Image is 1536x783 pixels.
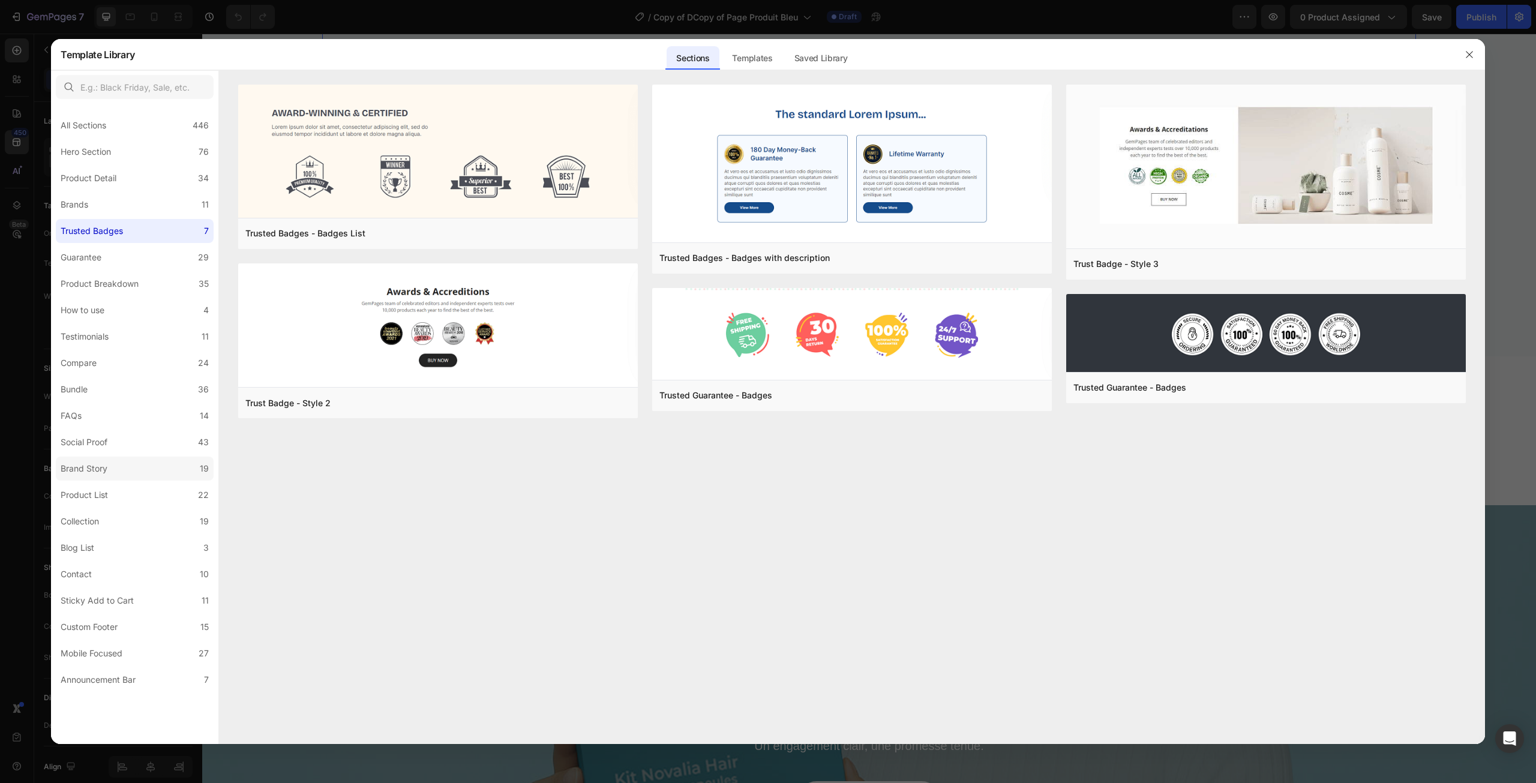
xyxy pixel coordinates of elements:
[199,145,209,159] div: 76
[731,188,759,201] strong: 73 %
[1073,257,1159,271] div: Trust Badge - Style 3
[61,461,107,476] div: Brand Story
[853,40,949,53] strong: sérum activateur
[1495,724,1524,753] div: Open Intercom Messenger
[61,488,108,502] div: Product List
[61,514,99,529] div: Collection
[659,251,830,265] div: Trusted Badges - Badges with description
[204,224,209,238] div: 7
[198,171,209,185] div: 34
[61,409,82,423] div: FAQs
[61,145,111,159] div: Hero Section
[1073,380,1186,395] div: Trusted Guarantee - Badges
[202,197,209,212] div: 11
[603,402,730,431] button: Loox - Reviews widget
[731,169,759,182] strong: 93 %
[711,188,1005,220] span: ont présenté une
[61,303,104,317] div: How to use
[200,620,209,634] div: 15
[120,359,1214,397] h2: +20 000 Clients Satisfaits
[61,171,116,185] div: Product Detail
[722,46,782,70] div: Templates
[731,149,928,163] span: se disent satisfaits des résultats
[61,329,109,344] div: Testimonials
[824,169,912,182] strong: moins de chute
[743,20,892,34] strong: étude interne de 120 jours
[652,85,1052,245] img: tbb.png
[785,46,857,70] div: Saved Library
[245,396,331,410] div: Trust Badge - Style 2
[198,382,209,397] div: 36
[637,409,721,422] div: Loox - Reviews widget
[202,593,209,608] div: 11
[61,620,118,634] div: Custom Footer
[198,435,209,449] div: 43
[687,241,980,274] span: * Étude interne (n=30, 120 jours). Résultats individuels variables. Produit cosmétique, non médic...
[687,20,1025,91] span: Lors d’une menée auprès de hommes et femmes, notre a montré qu’il peut et .
[200,461,209,476] div: 19
[659,388,772,403] div: Trusted Guarantee - Badges
[425,640,909,721] p: Parce que chaque cheveu compte, nous vous laissons 180 jours complets pour constater les résultat...
[316,513,1018,613] h2: Zéro risque, 100% confiance.
[61,567,92,581] div: Contact
[61,118,106,133] div: All Sections
[760,78,938,91] strong: réduire celle en phase de chute
[61,646,122,661] div: Mobile Focused
[198,250,209,265] div: 29
[687,115,802,128] strong: Résultats observés*
[61,277,139,291] div: Product Breakdown
[61,250,101,265] div: Guarantee
[61,435,107,449] div: Social Proof
[307,55,649,226] video: Video
[198,488,209,502] div: 22
[200,567,209,581] div: 10
[198,356,209,370] div: 24
[711,188,1005,220] strong: augmentation cliniquement mesurée de la densité
[61,382,88,397] div: Bundle
[1066,294,1466,374] img: tg-1.png
[613,409,627,424] img: loox.png
[1066,85,1466,250] img: tb3.png
[652,288,1052,382] img: tg.png
[61,39,134,70] h2: Template Library
[199,277,209,291] div: 35
[731,169,968,182] span: ont constaté mesurable
[61,224,123,238] div: Trusted Badges
[687,59,956,91] strong: augmenter la part de cheveux en phase de croissance
[61,673,136,687] div: Announcement Bar
[487,580,846,610] strong: SATISFAIT OU REMBOURSÉ
[731,149,759,163] strong: 97 %
[425,623,909,640] p: Votre confiance est notre priorité.
[245,226,365,241] div: Trusted Badges - Badges List
[200,409,209,423] div: 14
[199,646,209,661] div: 27
[56,75,214,99] input: E.g.: Black Friday, Sale, etc.
[238,263,638,390] img: tb2.png
[193,118,209,133] div: 446
[202,329,209,344] div: 11
[238,85,638,220] img: tbb-2.png
[61,541,94,555] div: Blog List
[203,541,209,555] div: 3
[700,40,713,53] strong: 30
[203,303,209,317] div: 4
[61,197,88,212] div: Brands
[61,593,134,608] div: Sticky Add to Cart
[61,356,97,370] div: Compare
[667,46,719,70] div: Sections
[204,673,209,687] div: 7
[200,514,209,529] div: 19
